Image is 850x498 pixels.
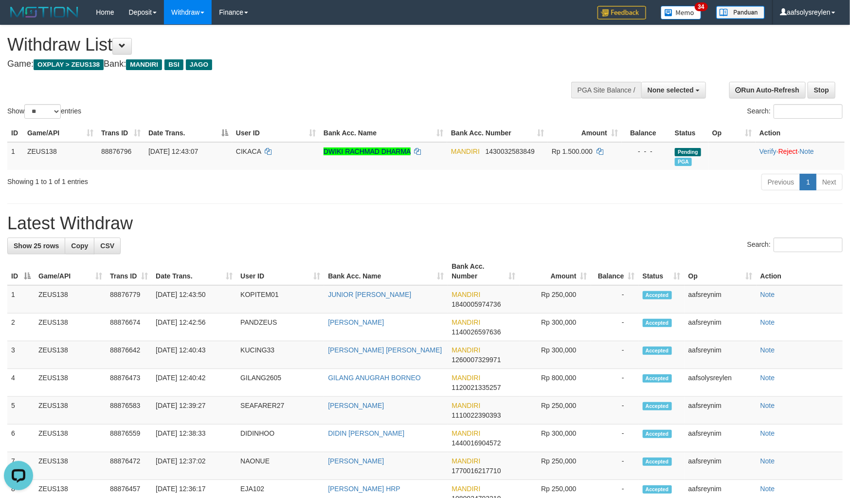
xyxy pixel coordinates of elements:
span: Copy 1430032583849 to clipboard [486,148,535,155]
td: GILANG2605 [236,369,324,397]
td: aafsreynim [685,285,757,314]
img: Button%20Memo.svg [661,6,702,19]
td: 3 [7,341,35,369]
th: Op: activate to sort column ascending [708,124,756,142]
span: 88876796 [101,148,131,155]
th: Trans ID: activate to sort column ascending [97,124,145,142]
th: Amount: activate to sort column ascending [548,124,622,142]
select: Showentries [24,104,61,119]
td: [DATE] 12:37:02 [152,452,236,480]
th: Action [757,258,843,285]
img: Feedback.jpg [597,6,646,19]
td: DIDINHOO [236,424,324,452]
span: Copy 1260007329971 to clipboard [452,356,501,364]
td: PANDZEUS [236,314,324,341]
span: MANDIRI [452,402,480,409]
td: - [591,397,639,424]
span: MANDIRI [452,485,480,493]
a: Note [760,429,775,437]
td: 1 [7,285,35,314]
td: 88876583 [106,397,152,424]
td: [DATE] 12:38:33 [152,424,236,452]
span: Copy 1140026597636 to clipboard [452,328,501,336]
a: 1 [800,174,816,190]
th: Balance [622,124,671,142]
a: Show 25 rows [7,238,65,254]
span: MANDIRI [452,318,480,326]
span: JAGO [186,59,212,70]
a: GILANG ANUGRAH BORNEO [328,374,421,382]
a: Note [760,291,775,298]
span: Copy [71,242,88,250]
h1: Withdraw List [7,35,557,55]
td: - [591,314,639,341]
td: 88876642 [106,341,152,369]
label: Show entries [7,104,81,119]
td: 88876779 [106,285,152,314]
th: ID [7,124,23,142]
span: Pending [675,148,701,156]
a: [PERSON_NAME] [328,457,384,465]
a: DIDIN [PERSON_NAME] [328,429,404,437]
a: Next [816,174,843,190]
th: Bank Acc. Number: activate to sort column ascending [448,258,519,285]
td: aafsreynim [685,314,757,341]
th: User ID: activate to sort column ascending [232,124,320,142]
td: NAONUE [236,452,324,480]
span: Accepted [643,291,672,299]
td: · · [756,142,845,170]
span: Show 25 rows [14,242,59,250]
div: Showing 1 to 1 of 1 entries [7,173,347,186]
td: 88876559 [106,424,152,452]
td: Rp 300,000 [520,314,591,341]
td: ZEUS138 [35,452,106,480]
td: KUCING33 [236,341,324,369]
span: Accepted [643,402,672,410]
td: aafsreynim [685,452,757,480]
td: Rp 300,000 [520,424,591,452]
span: Accepted [643,347,672,355]
td: ZEUS138 [35,314,106,341]
td: [DATE] 12:42:56 [152,314,236,341]
td: Rp 250,000 [520,397,591,424]
td: aafsolysreylen [685,369,757,397]
span: 34 [695,2,708,11]
span: MANDIRI [451,148,480,155]
td: - [591,424,639,452]
td: 5 [7,397,35,424]
td: 88876472 [106,452,152,480]
th: Date Trans.: activate to sort column descending [145,124,232,142]
span: Copy 1440016904572 to clipboard [452,439,501,447]
td: [DATE] 12:40:42 [152,369,236,397]
a: Reject [778,148,798,155]
td: ZEUS138 [35,369,106,397]
a: Run Auto-Refresh [729,82,806,98]
span: Accepted [643,319,672,327]
button: None selected [641,82,706,98]
span: Rp 1.500.000 [552,148,593,155]
td: 88876674 [106,314,152,341]
td: ZEUS138 [35,397,106,424]
a: [PERSON_NAME] [PERSON_NAME] [328,346,442,354]
img: panduan.png [716,6,765,19]
span: CIKACA [236,148,261,155]
td: KOPITEM01 [236,285,324,314]
td: 88876473 [106,369,152,397]
a: Note [760,318,775,326]
div: - - - [626,147,667,156]
td: SEAFARER27 [236,397,324,424]
th: ID: activate to sort column descending [7,258,35,285]
span: MANDIRI [452,374,480,382]
th: Date Trans.: activate to sort column ascending [152,258,236,285]
span: [DATE] 12:43:07 [148,148,198,155]
td: ZEUS138 [35,424,106,452]
img: MOTION_logo.png [7,5,81,19]
a: Verify [760,148,777,155]
a: JUNIOR [PERSON_NAME] [328,291,411,298]
a: DWIKI RACHMAD DHARMA [324,148,411,155]
span: Accepted [643,458,672,466]
th: Game/API: activate to sort column ascending [35,258,106,285]
td: aafsreynim [685,341,757,369]
td: 1 [7,142,23,170]
input: Search: [774,104,843,119]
